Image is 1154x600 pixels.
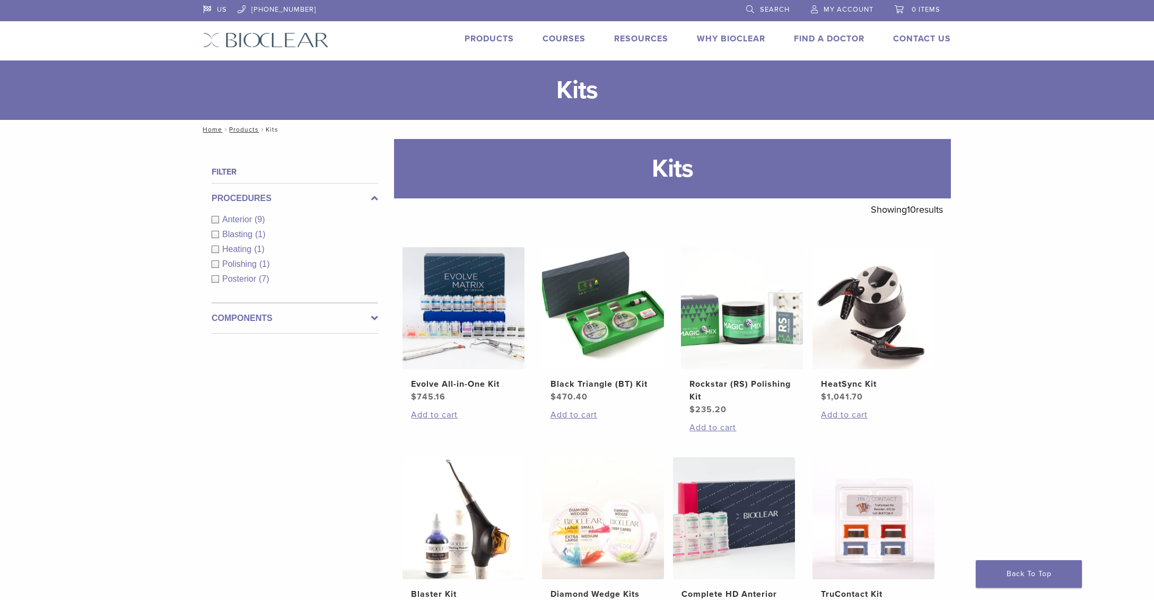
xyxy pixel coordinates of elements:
[212,192,378,205] label: Procedures
[411,392,417,402] span: $
[465,33,514,44] a: Products
[212,312,378,325] label: Components
[255,230,266,239] span: (1)
[254,245,265,254] span: (1)
[812,247,934,369] img: HeatSync Kit
[229,126,259,133] a: Products
[403,457,524,579] img: Blaster Kit
[912,5,940,14] span: 0 items
[222,215,255,224] span: Anterior
[893,33,951,44] a: Contact Us
[689,404,727,415] bdi: 235.20
[794,33,864,44] a: Find A Doctor
[222,274,259,283] span: Posterior
[402,247,526,403] a: Evolve All-in-One KitEvolve All-in-One Kit $745.16
[821,408,926,421] a: Add to cart: “HeatSync Kit”
[411,392,445,402] bdi: 745.16
[550,392,556,402] span: $
[681,247,803,369] img: Rockstar (RS) Polishing Kit
[907,204,916,215] span: 10
[824,5,873,14] span: My Account
[222,259,259,268] span: Polishing
[614,33,668,44] a: Resources
[821,392,863,402] bdi: 1,041.70
[543,33,585,44] a: Courses
[689,404,695,415] span: $
[550,392,588,402] bdi: 470.40
[403,247,524,369] img: Evolve All-in-One Kit
[541,247,665,403] a: Black Triangle (BT) KitBlack Triangle (BT) Kit $470.40
[976,560,1082,588] a: Back To Top
[195,120,959,139] nav: Kits
[222,245,254,254] span: Heating
[259,259,270,268] span: (1)
[199,126,222,133] a: Home
[871,198,943,221] p: Showing results
[550,408,655,421] a: Add to cart: “Black Triangle (BT) Kit”
[542,247,664,369] img: Black Triangle (BT) Kit
[689,378,794,403] h2: Rockstar (RS) Polishing Kit
[542,457,664,579] img: Diamond Wedge Kits
[821,378,926,390] h2: HeatSync Kit
[259,127,266,132] span: /
[222,127,229,132] span: /
[203,32,329,48] img: Bioclear
[394,139,951,198] h1: Kits
[259,274,269,283] span: (7)
[411,378,516,390] h2: Evolve All-in-One Kit
[255,215,265,224] span: (9)
[697,33,765,44] a: Why Bioclear
[680,247,804,416] a: Rockstar (RS) Polishing KitRockstar (RS) Polishing Kit $235.20
[689,421,794,434] a: Add to cart: “Rockstar (RS) Polishing Kit”
[550,378,655,390] h2: Black Triangle (BT) Kit
[222,230,255,239] span: Blasting
[812,247,936,403] a: HeatSync KitHeatSync Kit $1,041.70
[760,5,790,14] span: Search
[812,457,934,579] img: TruContact Kit
[212,166,378,178] h4: Filter
[411,408,516,421] a: Add to cart: “Evolve All-in-One Kit”
[821,392,827,402] span: $
[673,457,795,579] img: Complete HD Anterior Kit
